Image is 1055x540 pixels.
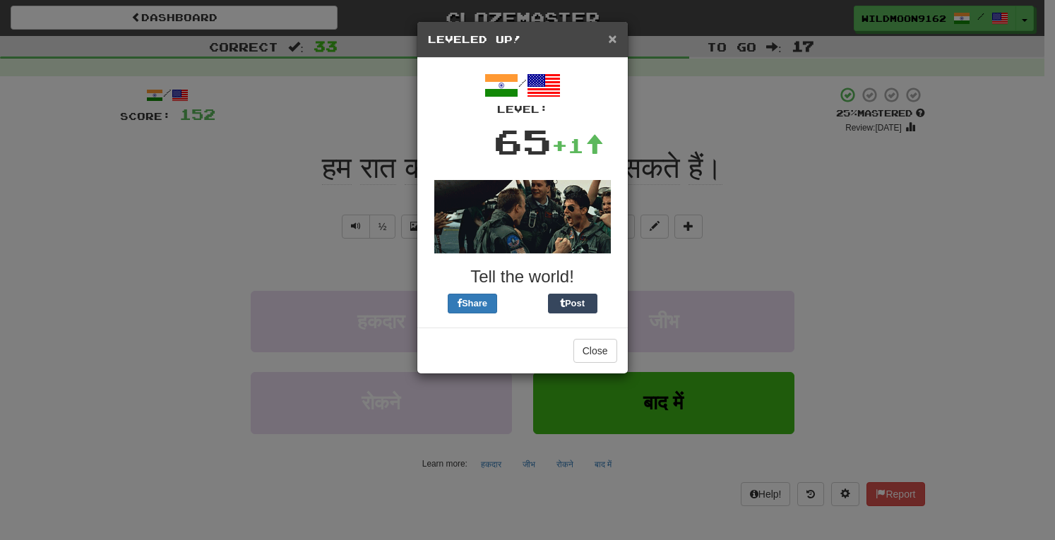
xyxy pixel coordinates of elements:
[428,268,617,286] h3: Tell the world!
[608,30,616,47] span: ×
[608,31,616,46] button: Close
[552,131,604,160] div: +1
[434,180,611,253] img: topgun-769e91374289d1a7cee4bdcce2229f64f1fa97f7cbbef9a35b896cb17c9c8419.gif
[548,294,597,313] button: Post
[497,294,548,313] iframe: X Post Button
[428,32,617,47] h5: Leveled Up!
[494,116,552,166] div: 65
[428,68,617,116] div: /
[428,102,617,116] div: Level:
[573,339,617,363] button: Close
[448,294,497,313] button: Share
